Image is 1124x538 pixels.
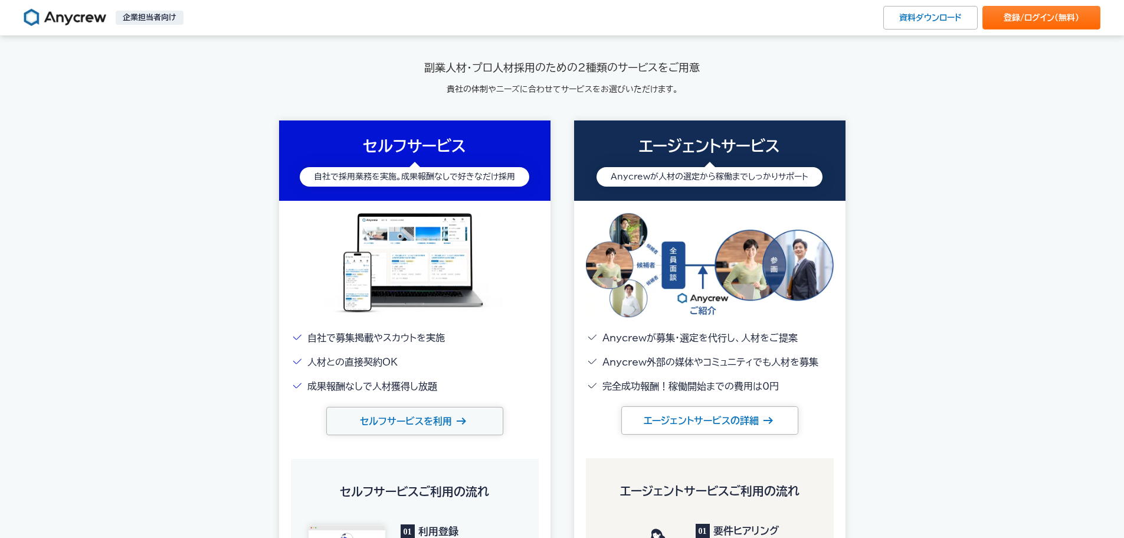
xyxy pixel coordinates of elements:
[71,296,154,305] a: プライバシーポリシー
[286,135,543,158] h3: セルフサービス
[291,330,539,347] li: 自社で募集掲載やスカウトを実施
[586,378,834,395] li: 完全成功報酬！稼働開始までの費用は0円
[116,11,183,25] p: 企業担当者向け
[14,296,198,305] span: エニィクルーの に同意する
[696,524,710,538] span: 01
[1054,14,1079,22] span: （無料）
[621,406,798,435] a: エージェントサービスの詳細
[982,6,1100,30] a: 登録/ログイン（無料）
[611,169,808,184] p: Anycrewが人材の選定から稼働までしっかりサポート
[24,8,106,27] img: Anycrew
[581,135,838,158] h3: エージェントサービス
[314,169,515,184] p: 自社で採用業務を実施。成果報酬なしで好きなだけ採用
[598,482,822,500] h5: エージェントサービス ご利用の流れ
[3,296,11,304] input: エニィクルーのプライバシーポリシーに同意する*
[326,407,503,435] a: セルフサービスを利用
[291,354,539,371] li: 人材との直接契約OK
[586,354,834,371] li: Anycrew外部の媒体やコミュニティでも人材を募集
[303,482,527,500] h5: セルフサービス ご利用の流れ
[291,378,539,395] li: 成果報酬なしで人材獲得し放題
[883,6,978,30] a: 資料ダウンロード
[586,330,834,347] li: Anycrewが募集・選定を代行し、人材をご提案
